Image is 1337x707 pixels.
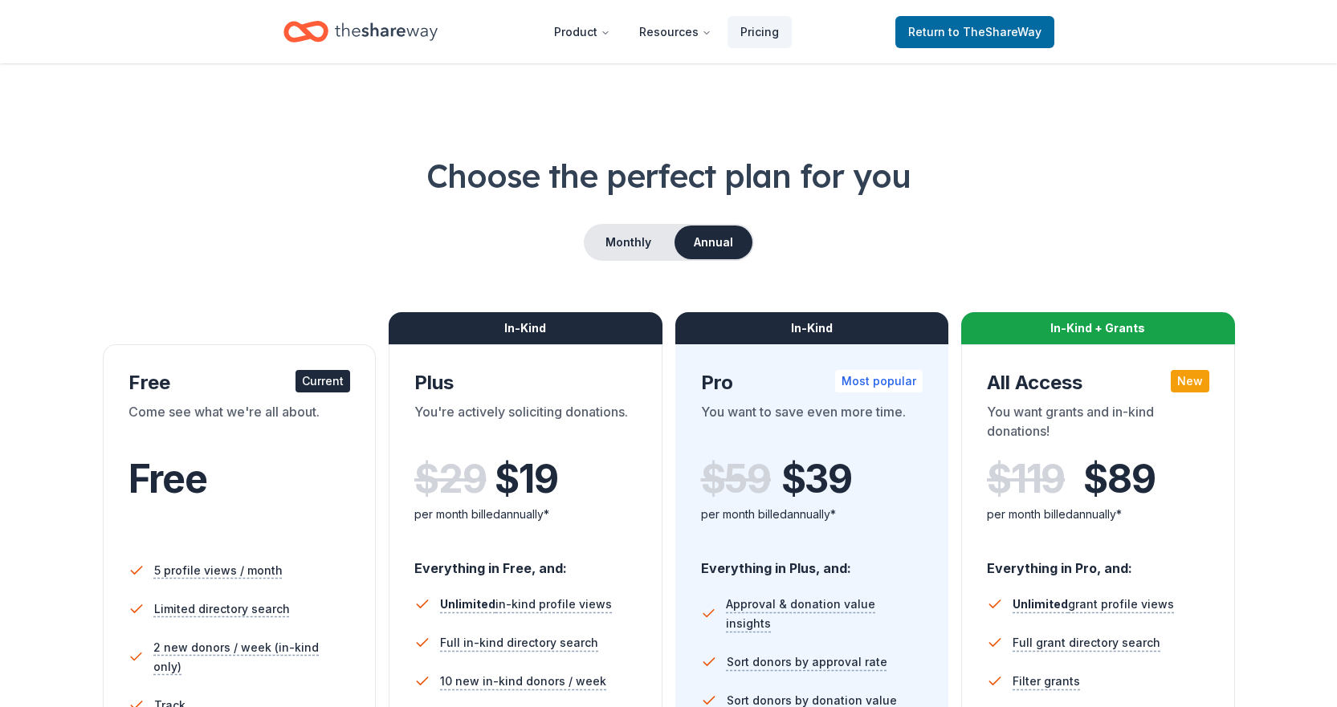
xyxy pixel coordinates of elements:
[153,638,350,677] span: 2 new donors / week (in-kind only)
[948,25,1041,39] span: to TheShareWay
[440,597,612,611] span: in-kind profile views
[1013,672,1080,691] span: Filter grants
[727,652,887,672] span: Sort donors by approval rate
[296,370,350,392] div: Current
[495,457,557,502] span: $ 19
[675,312,949,344] div: In-Kind
[987,370,1209,396] div: All Access
[728,16,792,48] a: Pricing
[675,226,752,259] button: Annual
[1171,370,1209,392] div: New
[154,561,283,580] span: 5 profile views / month
[541,16,623,48] button: Product
[701,505,923,524] div: per month billed annually*
[585,226,671,259] button: Monthly
[701,545,923,579] div: Everything in Plus, and:
[1013,597,1174,611] span: grant profile views
[961,312,1235,344] div: In-Kind + Grants
[1013,597,1068,611] span: Unlimited
[128,402,351,447] div: Come see what we're all about.
[389,312,662,344] div: In-Kind
[440,597,495,611] span: Unlimited
[414,370,637,396] div: Plus
[781,457,852,502] span: $ 39
[701,402,923,447] div: You want to save even more time.
[283,13,438,51] a: Home
[440,672,606,691] span: 10 new in-kind donors / week
[987,545,1209,579] div: Everything in Pro, and:
[440,633,598,652] span: Full in-kind directory search
[64,153,1273,198] h1: Choose the perfect plan for you
[908,22,1041,42] span: Return
[414,545,637,579] div: Everything in Free, and:
[701,370,923,396] div: Pro
[835,370,923,392] div: Most popular
[154,599,290,619] span: Limited directory search
[1083,457,1155,502] span: $ 89
[1013,633,1160,652] span: Full grant directory search
[128,455,207,502] span: Free
[895,16,1054,48] a: Returnto TheShareWay
[541,13,792,51] nav: Main
[987,505,1209,524] div: per month billed annually*
[726,595,923,633] span: Approval & donation value insights
[414,505,637,524] div: per month billed annually*
[414,402,637,447] div: You're actively soliciting donations.
[128,370,351,396] div: Free
[987,402,1209,447] div: You want grants and in-kind donations!
[626,16,724,48] button: Resources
